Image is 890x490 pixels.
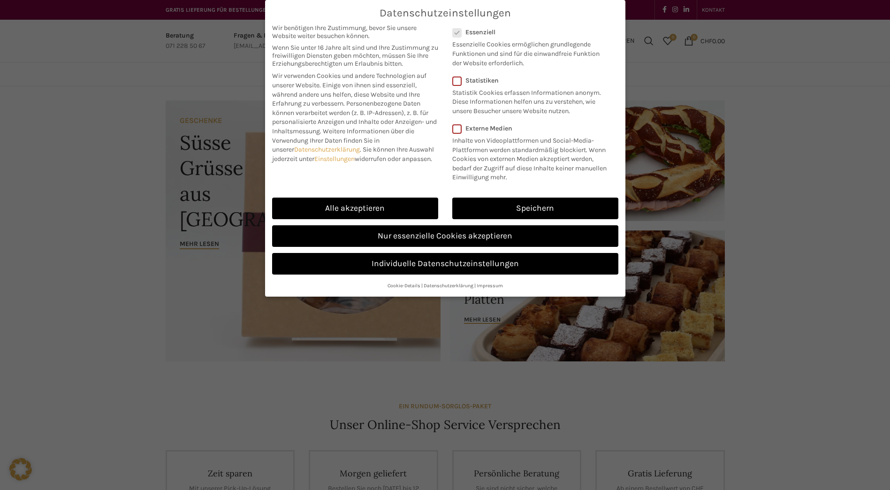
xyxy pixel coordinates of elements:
a: Alle akzeptieren [272,198,438,219]
span: Wir benötigen Ihre Zustimmung, bevor Sie unsere Website weiter besuchen können. [272,24,438,40]
label: Statistiken [452,77,606,84]
a: Datenschutzerklärung [424,283,473,289]
p: Statistik Cookies erfassen Informationen anonym. Diese Informationen helfen uns zu verstehen, wie... [452,84,606,116]
p: Essenzielle Cookies ermöglichen grundlegende Funktionen und sind für die einwandfreie Funktion de... [452,36,606,68]
span: Wenn Sie unter 16 Jahre alt sind und Ihre Zustimmung zu freiwilligen Diensten geben möchten, müss... [272,44,438,68]
span: Datenschutzeinstellungen [380,7,511,19]
span: Personenbezogene Daten können verarbeitet werden (z. B. IP-Adressen), z. B. für personalisierte A... [272,100,437,135]
a: Speichern [452,198,618,219]
a: Datenschutzerklärung [294,145,360,153]
label: Externe Medien [452,124,612,132]
span: Sie können Ihre Auswahl jederzeit unter widerrufen oder anpassen. [272,145,434,163]
a: Individuelle Datenschutzeinstellungen [272,253,618,275]
span: Wir verwenden Cookies und andere Technologien auf unserer Website. Einige von ihnen sind essenzie... [272,72,426,107]
span: Weitere Informationen über die Verwendung Ihrer Daten finden Sie in unserer . [272,127,414,153]
label: Essenziell [452,28,606,36]
a: Einstellungen [314,155,355,163]
p: Inhalte von Videoplattformen und Social-Media-Plattformen werden standardmäßig blockiert. Wenn Co... [452,132,612,182]
a: Impressum [477,283,503,289]
a: Nur essenzielle Cookies akzeptieren [272,225,618,247]
a: Cookie-Details [388,283,420,289]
